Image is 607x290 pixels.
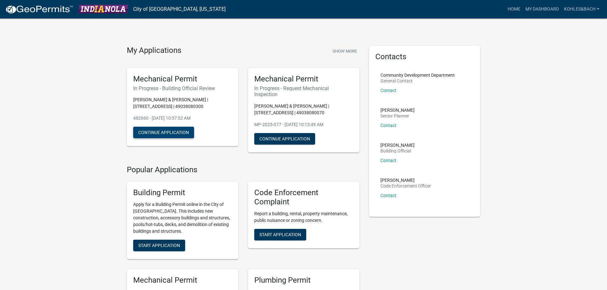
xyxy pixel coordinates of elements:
h6: In Progress - Building Official Review [133,85,232,91]
p: 482660 - [DATE] 10:57:52 AM [133,115,232,122]
h4: Popular Applications [127,165,359,174]
h4: My Applications [127,46,181,55]
h5: Mechanical Permit [133,74,232,84]
p: Senior Planner [380,114,415,118]
h6: In Progress - Request Mechanical Inspection [254,85,353,97]
p: [PERSON_NAME] [380,178,431,182]
button: Start Application [133,240,185,251]
button: Show More [330,46,359,56]
h5: Plumbing Permit [254,276,353,285]
a: Kohles&Bach [561,3,602,15]
h5: Building Permit [133,188,232,197]
h5: Mechanical Permit [254,74,353,84]
p: General Contact [380,79,455,83]
p: Report a building, rental, property maintenance, public nuisance or zoning concern. [254,210,353,224]
a: City of [GEOGRAPHIC_DATA], [US_STATE] [133,4,226,15]
p: Code Enforcement Officer [380,184,431,188]
p: [PERSON_NAME] [380,108,415,112]
a: Contact [380,88,396,93]
a: Contact [380,158,396,163]
a: My Dashboard [523,3,561,15]
h5: Code Enforcement Complaint [254,188,353,207]
span: Start Application [259,232,301,237]
h5: Mechanical Permit [133,276,232,285]
a: Contact [380,123,396,128]
p: Apply for a Building Permit online in the City of [GEOGRAPHIC_DATA]. This includes new constructi... [133,201,232,235]
p: Community Development Department [380,73,455,77]
a: Contact [380,193,396,198]
p: Building Official [380,149,415,153]
button: Start Application [254,229,306,240]
p: MP-2025-077 - [DATE] 10:13:49 AM [254,121,353,128]
p: [PERSON_NAME] [380,143,415,147]
h5: Contacts [375,52,474,61]
button: Continue Application [133,127,194,138]
a: Home [505,3,523,15]
p: [PERSON_NAME] & [PERSON_NAME] | [STREET_ADDRESS] | 49038080070 [254,103,353,116]
img: City of Indianola, Iowa [78,5,128,13]
button: Continue Application [254,133,315,145]
p: [PERSON_NAME] & [PERSON_NAME] | [STREET_ADDRESS] | 49038080300 [133,96,232,110]
span: Start Application [138,243,180,248]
